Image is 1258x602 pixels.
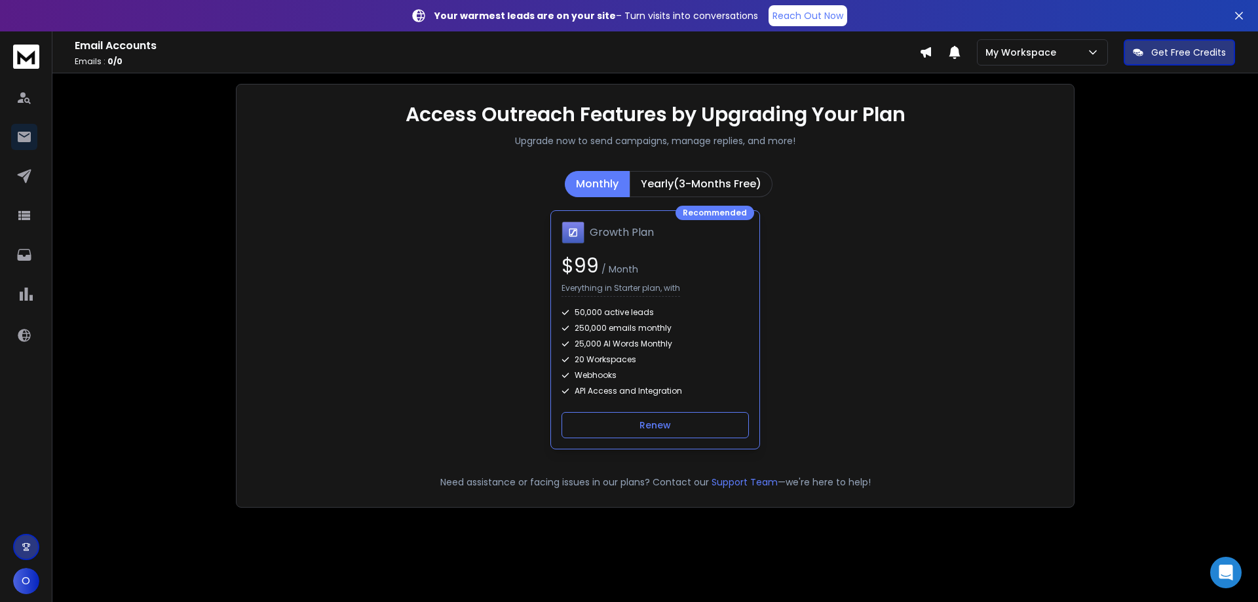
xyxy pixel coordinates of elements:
[1210,557,1242,588] div: Open Intercom Messenger
[712,476,778,489] button: Support Team
[75,38,919,54] h1: Email Accounts
[1124,39,1235,66] button: Get Free Credits
[13,45,39,69] img: logo
[255,476,1056,489] p: Need assistance or facing issues in our plans? Contact our —we're here to help!
[562,370,749,381] div: Webhooks
[676,206,754,220] div: Recommended
[515,134,795,147] p: Upgrade now to send campaigns, manage replies, and more!
[562,252,599,280] span: $ 99
[562,307,749,318] div: 50,000 active leads
[13,568,39,594] button: O
[562,354,749,365] div: 20 Workspaces
[107,56,123,67] span: 0 / 0
[562,412,749,438] button: Renew
[772,9,843,22] p: Reach Out Now
[630,171,772,197] button: Yearly(3-Months Free)
[434,9,616,22] strong: Your warmest leads are on your site
[562,323,749,333] div: 250,000 emails monthly
[562,221,584,244] img: Growth Plan icon
[1151,46,1226,59] p: Get Free Credits
[434,9,758,22] p: – Turn visits into conversations
[599,263,638,276] span: / Month
[562,283,680,297] p: Everything in Starter plan, with
[406,103,905,126] h1: Access Outreach Features by Upgrading Your Plan
[562,386,749,396] div: API Access and Integration
[75,56,919,67] p: Emails :
[769,5,847,26] a: Reach Out Now
[985,46,1061,59] p: My Workspace
[562,339,749,349] div: 25,000 AI Words Monthly
[590,225,654,240] h1: Growth Plan
[565,171,630,197] button: Monthly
